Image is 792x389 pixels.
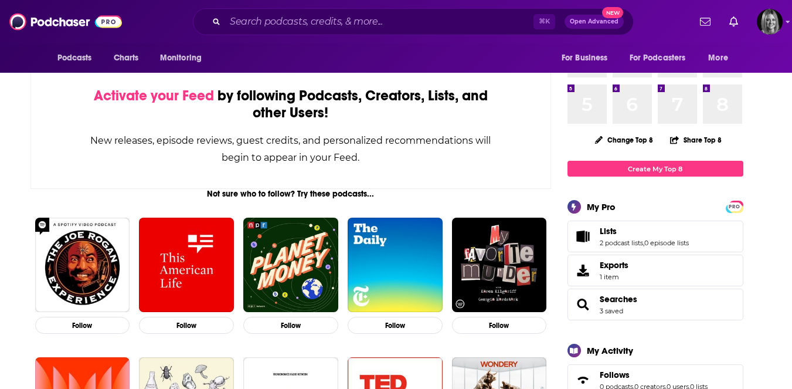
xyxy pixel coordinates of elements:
a: Lists [572,228,595,245]
div: Not sure who to follow? Try these podcasts... [30,189,552,199]
div: New releases, episode reviews, guest credits, and personalized recommendations will begin to appe... [90,132,492,166]
a: 2 podcast lists [600,239,643,247]
button: Follow [348,317,443,334]
span: Exports [600,260,628,270]
button: Follow [139,317,234,334]
button: open menu [49,47,107,69]
span: Lists [600,226,617,236]
a: Follows [600,370,708,380]
a: Charts [106,47,146,69]
img: Planet Money [243,218,338,313]
button: Show profile menu [757,9,783,35]
span: More [708,50,728,66]
button: Open AdvancedNew [565,15,624,29]
span: Exports [572,262,595,279]
button: Follow [243,317,338,334]
a: Follows [572,372,595,388]
img: The Daily [348,218,443,313]
span: Logged in as katie52574 [757,9,783,35]
span: , [643,239,644,247]
a: PRO [728,202,742,211]
span: Monitoring [160,50,202,66]
a: Show notifications dropdown [695,12,715,32]
span: Charts [114,50,139,66]
a: Exports [567,255,743,286]
a: Show notifications dropdown [725,12,743,32]
button: Follow [452,317,547,334]
span: For Business [562,50,608,66]
button: Share Top 8 [669,128,722,151]
span: Activate your Feed [94,87,214,104]
span: Podcasts [57,50,92,66]
div: My Activity [587,345,633,356]
span: Follows [600,370,630,380]
button: Change Top 8 [588,133,661,147]
img: The Joe Rogan Experience [35,218,130,313]
span: Lists [567,221,743,252]
button: open menu [553,47,623,69]
span: For Podcasters [630,50,686,66]
a: Searches [572,296,595,313]
img: This American Life [139,218,234,313]
img: Podchaser - Follow, Share and Rate Podcasts [9,11,122,33]
div: Search podcasts, credits, & more... [193,8,634,35]
button: Follow [35,317,130,334]
span: 1 item [600,273,628,281]
button: open menu [622,47,703,69]
img: User Profile [757,9,783,35]
a: 0 episode lists [644,239,689,247]
span: ⌘ K [533,14,555,29]
a: Searches [600,294,637,305]
button: open menu [152,47,217,69]
span: Open Advanced [570,19,618,25]
a: Lists [600,226,689,236]
button: open menu [700,47,743,69]
div: by following Podcasts, Creators, Lists, and other Users! [90,87,492,121]
span: New [602,7,623,18]
a: 3 saved [600,307,623,315]
a: Create My Top 8 [567,161,743,177]
span: Searches [567,289,743,320]
input: Search podcasts, credits, & more... [225,12,533,31]
img: My Favorite Murder with Karen Kilgariff and Georgia Hardstark [452,218,547,313]
div: My Pro [587,201,616,212]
